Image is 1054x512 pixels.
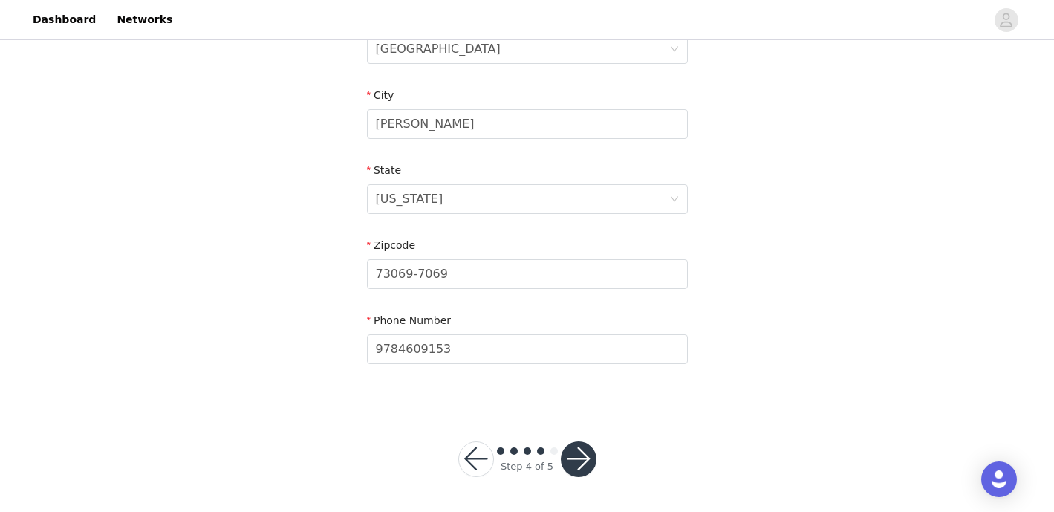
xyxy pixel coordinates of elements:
label: State [367,164,402,176]
i: icon: down [670,195,679,205]
div: Oklahoma [376,185,443,213]
i: icon: down [670,45,679,55]
a: Networks [108,3,181,36]
label: Phone Number [367,314,452,326]
div: Step 4 of 5 [501,459,553,474]
a: Dashboard [24,3,105,36]
label: Zipcode [367,239,416,251]
div: Open Intercom Messenger [981,461,1017,497]
label: City [367,89,394,101]
div: United States [376,35,501,63]
div: avatar [999,8,1013,32]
